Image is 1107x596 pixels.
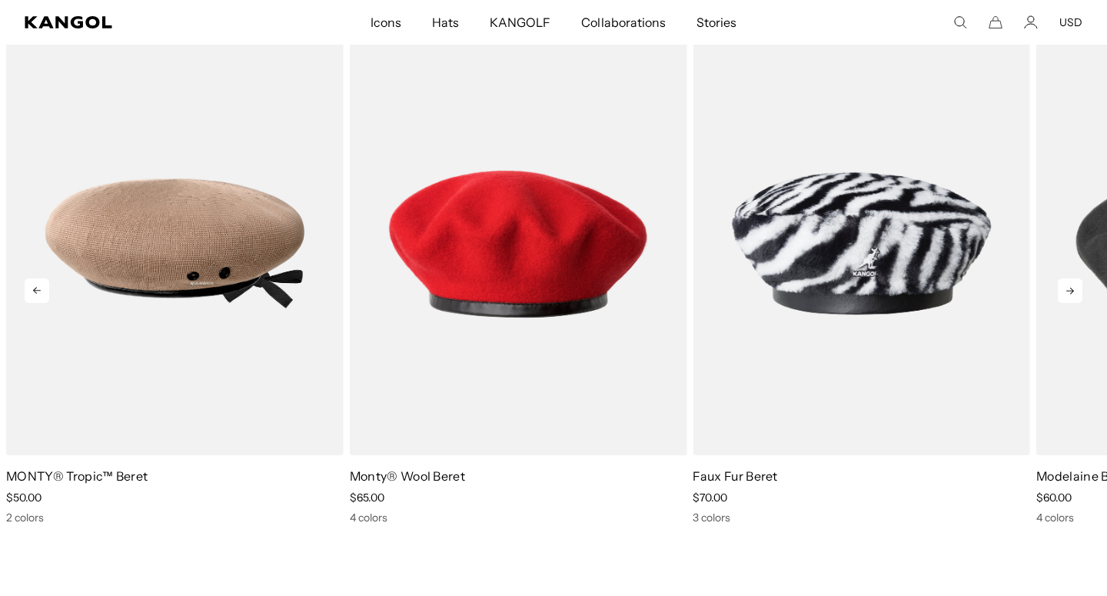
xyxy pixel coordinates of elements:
[350,32,687,455] img: Monty® Wool Beret
[6,491,42,504] span: $50.00
[6,32,344,455] img: MONTY® Tropic™ Beret
[350,511,687,524] div: 4 colors
[344,32,687,524] div: 4 of 9
[350,468,465,484] a: Monty® Wool Beret
[686,32,1030,524] div: 5 of 9
[693,491,727,504] span: $70.00
[1036,491,1072,504] span: $60.00
[693,32,1030,455] img: Faux Fur Beret
[953,15,967,29] summary: Search here
[989,15,1002,29] button: Cart
[6,511,344,524] div: 2 colors
[693,468,777,484] a: Faux Fur Beret
[693,511,1030,524] div: 3 colors
[1024,15,1038,29] a: Account
[1059,15,1082,29] button: USD
[25,16,245,28] a: Kangol
[350,491,384,504] span: $65.00
[6,468,148,484] a: MONTY® Tropic™ Beret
